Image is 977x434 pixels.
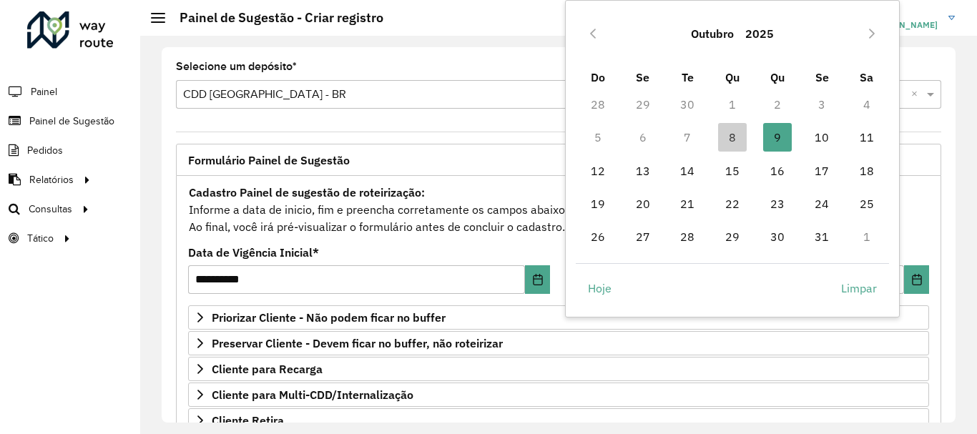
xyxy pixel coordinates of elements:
[682,70,694,84] span: Te
[718,123,747,152] span: 8
[665,121,710,154] td: 7
[710,154,755,187] td: 15
[188,305,929,330] a: Priorizar Cliente - Não podem ficar no buffer
[665,187,710,220] td: 21
[673,157,702,185] span: 14
[755,220,800,253] td: 30
[755,154,800,187] td: 16
[755,88,800,121] td: 2
[620,154,665,187] td: 13
[800,121,845,154] td: 10
[629,157,657,185] span: 13
[718,189,747,218] span: 22
[853,157,881,185] span: 18
[620,220,665,253] td: 27
[710,88,755,121] td: 1
[525,265,550,294] button: Choose Date
[29,202,72,217] span: Consultas
[807,157,836,185] span: 17
[189,185,425,199] strong: Cadastro Painel de sugestão de roteirização:
[755,121,800,154] td: 9
[800,220,845,253] td: 31
[800,187,845,220] td: 24
[665,220,710,253] td: 28
[188,154,350,166] span: Formulário Painel de Sugestão
[718,222,747,251] span: 29
[685,16,740,51] button: Choose Month
[763,222,792,251] span: 30
[755,187,800,220] td: 23
[636,70,649,84] span: Se
[904,265,929,294] button: Choose Date
[620,121,665,154] td: 6
[576,220,621,253] td: 26
[584,222,612,251] span: 26
[665,88,710,121] td: 30
[620,88,665,121] td: 29
[629,189,657,218] span: 20
[845,187,890,220] td: 25
[576,274,624,302] button: Hoje
[740,16,780,51] button: Choose Year
[853,123,881,152] span: 11
[845,88,890,121] td: 4
[860,70,873,84] span: Sa
[212,415,284,426] span: Cliente Retira
[176,58,297,75] label: Selecione um depósito
[845,220,890,253] td: 1
[584,189,612,218] span: 19
[29,172,74,187] span: Relatórios
[188,357,929,381] a: Cliente para Recarga
[718,157,747,185] span: 15
[763,157,792,185] span: 16
[212,312,446,323] span: Priorizar Cliente - Não podem ficar no buffer
[576,88,621,121] td: 28
[815,70,829,84] span: Se
[841,280,877,297] span: Limpar
[576,187,621,220] td: 19
[584,157,612,185] span: 12
[188,383,929,407] a: Cliente para Multi-CDD/Internalização
[763,123,792,152] span: 9
[673,222,702,251] span: 28
[188,331,929,355] a: Preservar Cliente - Devem ficar no buffer, não roteirizar
[27,143,63,158] span: Pedidos
[188,408,929,433] a: Cliente Retira
[629,222,657,251] span: 27
[807,222,836,251] span: 31
[710,187,755,220] td: 22
[911,86,923,103] span: Clear all
[165,10,383,26] h2: Painel de Sugestão - Criar registro
[576,121,621,154] td: 5
[212,389,413,400] span: Cliente para Multi-CDD/Internalização
[845,154,890,187] td: 18
[588,280,612,297] span: Hoje
[29,114,114,129] span: Painel de Sugestão
[860,22,883,45] button: Next Month
[665,154,710,187] td: 14
[800,154,845,187] td: 17
[800,88,845,121] td: 3
[770,70,785,84] span: Qu
[212,363,323,375] span: Cliente para Recarga
[31,84,57,99] span: Painel
[710,121,755,154] td: 8
[27,231,54,246] span: Tático
[188,244,319,261] label: Data de Vigência Inicial
[725,70,740,84] span: Qu
[620,187,665,220] td: 20
[710,220,755,253] td: 29
[188,183,929,236] div: Informe a data de inicio, fim e preencha corretamente os campos abaixo. Ao final, você irá pré-vi...
[807,189,836,218] span: 24
[581,22,604,45] button: Previous Month
[212,337,503,349] span: Preservar Cliente - Devem ficar no buffer, não roteirizar
[845,121,890,154] td: 11
[591,70,605,84] span: Do
[763,189,792,218] span: 23
[829,274,889,302] button: Limpar
[853,189,881,218] span: 25
[673,189,702,218] span: 21
[576,154,621,187] td: 12
[807,123,836,152] span: 10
